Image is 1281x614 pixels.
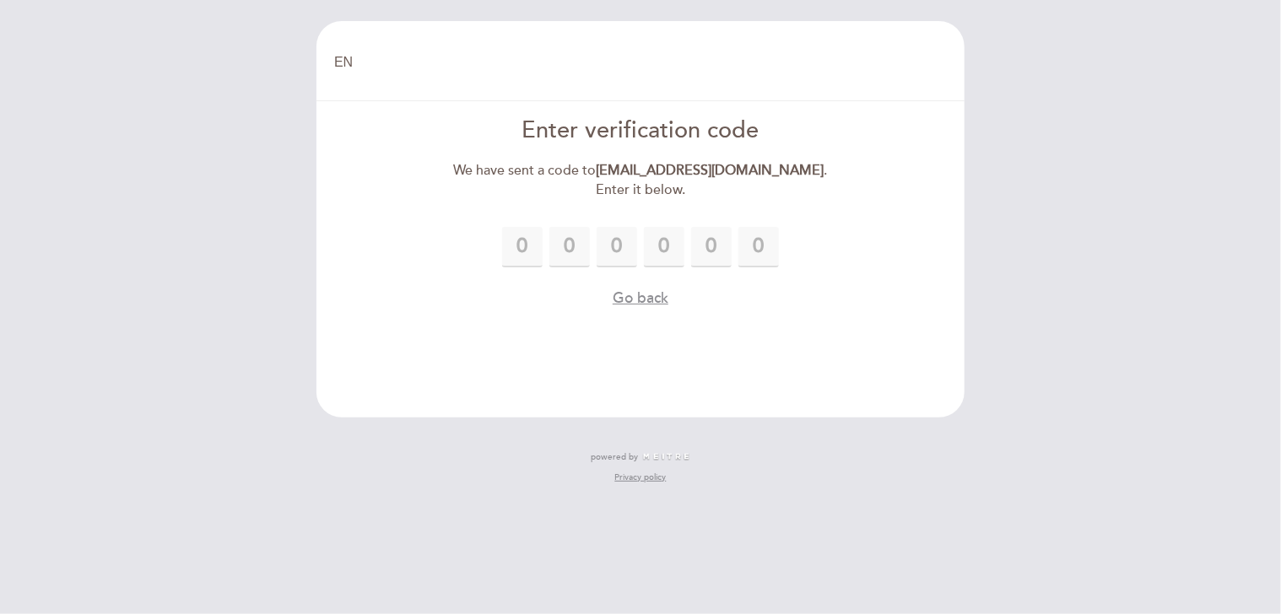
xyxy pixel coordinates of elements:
input: 0 [502,227,543,267]
div: We have sent a code to . Enter it below. [447,161,835,200]
input: 0 [597,227,637,267]
a: Privacy policy [614,471,666,483]
img: MEITRE [642,453,690,461]
button: Go back [613,288,668,309]
a: powered by [591,451,690,463]
input: 0 [738,227,779,267]
span: powered by [591,451,638,463]
input: 0 [644,227,684,267]
div: Enter verification code [447,115,835,148]
input: 0 [549,227,590,267]
strong: [EMAIL_ADDRESS][DOMAIN_NAME] [596,162,824,179]
input: 0 [691,227,732,267]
